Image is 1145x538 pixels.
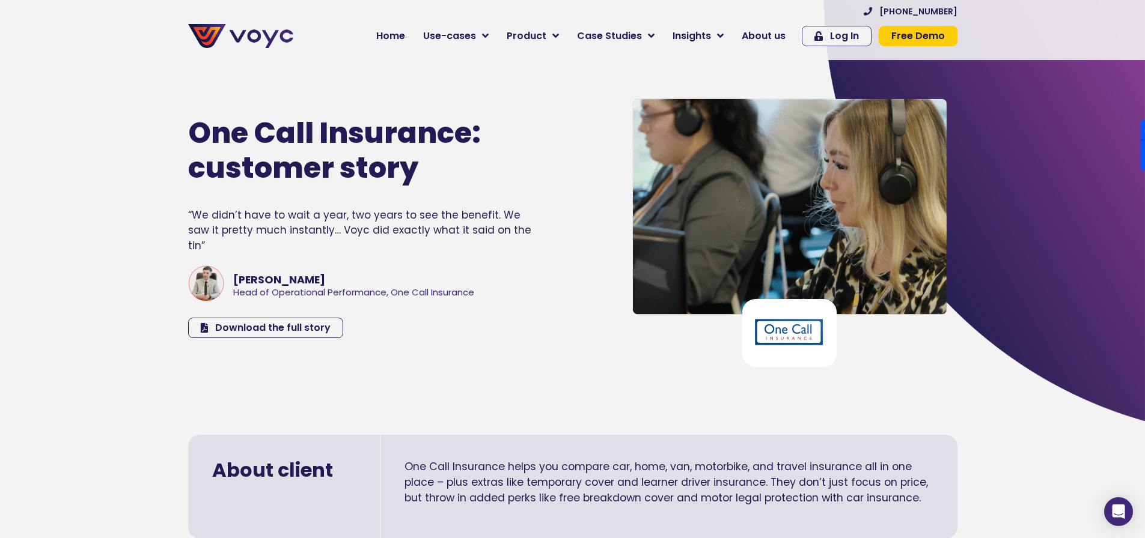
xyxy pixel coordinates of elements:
a: Download the full story [188,318,343,338]
a: Log In [802,26,872,46]
a: Use-cases [414,24,498,48]
span: About us [742,29,786,43]
h1: One Call Insurance: customer story [188,116,511,185]
a: Product [498,24,568,48]
span: Use-cases [423,29,476,43]
a: Case Studies [568,24,664,48]
a: [PHONE_NUMBER] [864,7,957,16]
span: Home [376,29,405,43]
span: Case Studies [577,29,642,43]
p: One Call Insurance helps you compare car, home, van, motorbike, and travel insurance all in one p... [405,459,933,506]
span: [PHONE_NUMBER] [879,7,957,16]
a: Home [367,24,414,48]
a: Insights [664,24,733,48]
span: Insights [673,29,711,43]
img: voyc-full-logo [188,24,293,48]
a: About us [733,24,795,48]
div: Open Intercom Messenger [1104,497,1133,526]
span: Product [507,29,546,43]
div: “We didn’t have to wait a year, two years to see the benefit. We saw it pretty much instantly… Vo... [188,208,532,254]
span: Free Demo [891,31,945,41]
a: Free Demo [879,26,957,46]
span: Download the full story [215,323,331,333]
h2: About client [212,459,356,482]
div: [PERSON_NAME] [233,272,474,288]
div: Head of Operational Performance, One Call Insurance [233,288,474,297]
span: Log In [830,31,859,41]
